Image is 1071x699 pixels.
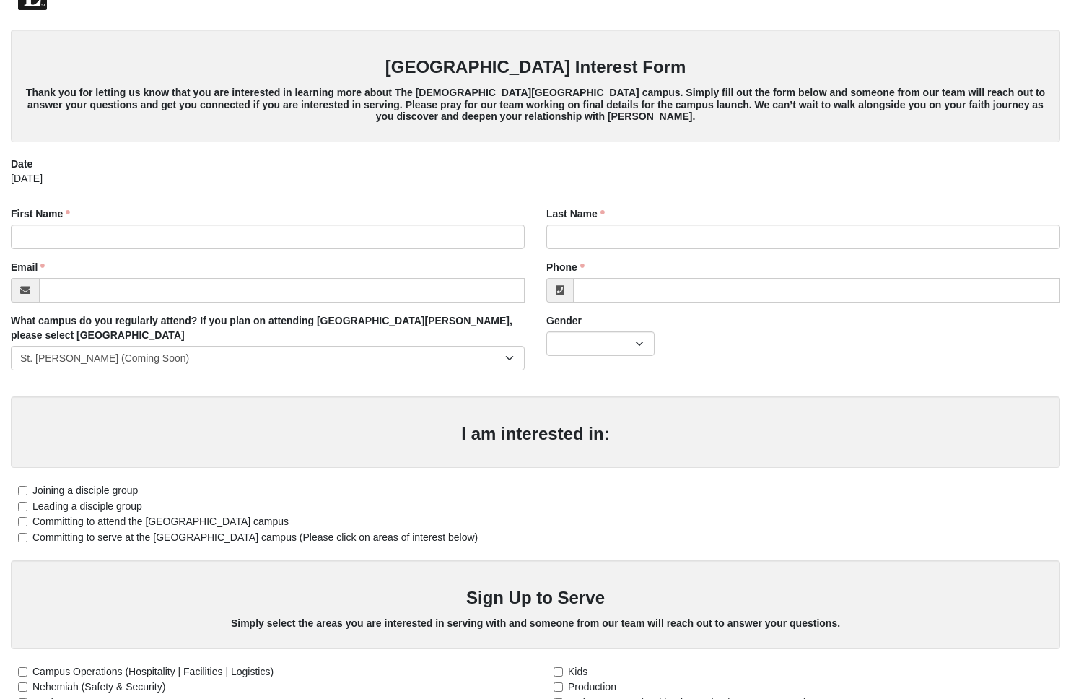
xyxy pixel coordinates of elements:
[554,667,563,677] input: Kids
[25,87,1046,123] h5: Thank you for letting us know that you are interested in learning more about The [DEMOGRAPHIC_DAT...
[11,171,1060,196] div: [DATE]
[32,666,274,677] span: Campus Operations (Hospitality | Facilities | Logistics)
[11,313,525,342] label: What campus do you regularly attend? If you plan on attending [GEOGRAPHIC_DATA][PERSON_NAME], ple...
[18,682,27,692] input: Nehemiah (Safety & Security)
[18,533,27,542] input: Committing to serve at the [GEOGRAPHIC_DATA] campus (Please click on areas of interest below)
[32,681,165,693] span: Nehemiah (Safety & Security)
[32,516,289,527] span: Committing to attend the [GEOGRAPHIC_DATA] campus
[18,502,27,511] input: Leading a disciple group
[11,157,32,171] label: Date
[546,207,605,221] label: Last Name
[32,531,478,543] span: Committing to serve at the [GEOGRAPHIC_DATA] campus (Please click on areas of interest below)
[25,588,1046,609] h3: Sign Up to Serve
[546,260,585,274] label: Phone
[25,424,1046,445] h3: I am interested in:
[546,313,582,328] label: Gender
[11,207,70,221] label: First Name
[32,485,138,496] span: Joining a disciple group
[18,667,27,677] input: Campus Operations (Hospitality | Facilities | Logistics)
[554,682,563,692] input: Production
[11,260,45,274] label: Email
[25,617,1046,630] h5: Simply select the areas you are interested in serving with and someone from our team will reach o...
[25,57,1046,78] h3: [GEOGRAPHIC_DATA] Interest Form
[568,681,616,693] span: Production
[18,517,27,526] input: Committing to attend the [GEOGRAPHIC_DATA] campus
[32,500,142,512] span: Leading a disciple group
[568,666,587,677] span: Kids
[18,486,27,495] input: Joining a disciple group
